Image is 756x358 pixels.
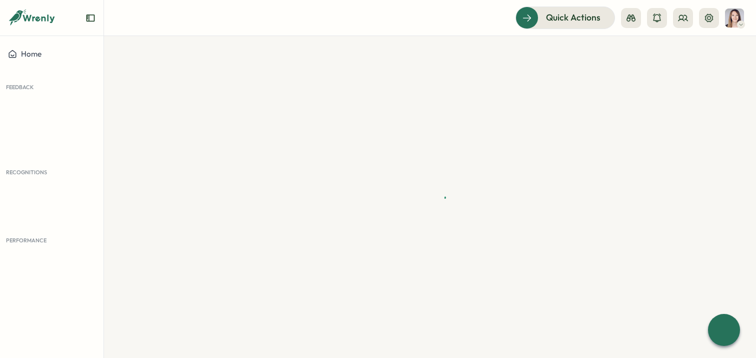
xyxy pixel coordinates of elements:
span: Quick Actions [546,11,600,24]
img: Larissa Thesing [725,9,744,28]
span: Home [21,49,41,59]
button: Expand sidebar [85,13,95,23]
button: Quick Actions [515,7,615,29]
